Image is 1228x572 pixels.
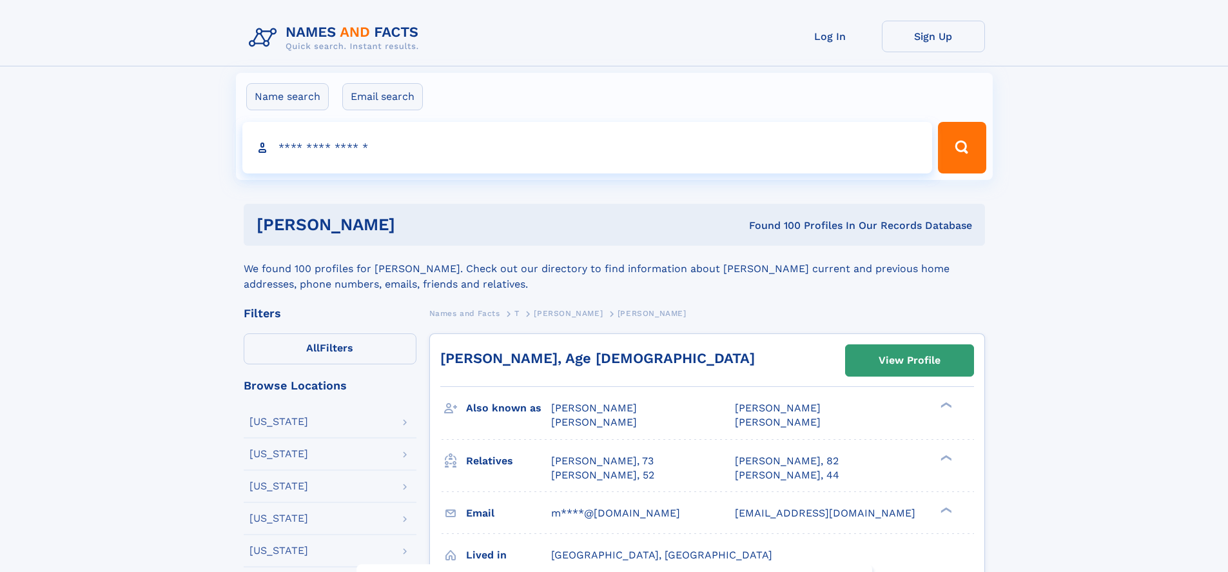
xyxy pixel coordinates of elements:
div: [US_STATE] [249,513,308,524]
h3: Email [466,502,551,524]
div: [US_STATE] [249,449,308,459]
div: [US_STATE] [249,481,308,491]
span: [PERSON_NAME] [551,402,637,414]
a: [PERSON_NAME] [534,305,603,321]
label: Name search [246,83,329,110]
span: [EMAIL_ADDRESS][DOMAIN_NAME] [735,507,915,519]
a: T [514,305,520,321]
h3: Lived in [466,544,551,566]
div: Filters [244,308,416,319]
div: Browse Locations [244,380,416,391]
a: [PERSON_NAME], 73 [551,454,654,468]
span: T [514,309,520,318]
button: Search Button [938,122,986,173]
div: ❯ [937,401,953,409]
a: Names and Facts [429,305,500,321]
input: search input [242,122,933,173]
div: [US_STATE] [249,546,308,556]
a: [PERSON_NAME], 52 [551,468,654,482]
h3: Also known as [466,397,551,419]
a: Sign Up [882,21,985,52]
div: ❯ [937,506,953,514]
a: [PERSON_NAME], Age [DEMOGRAPHIC_DATA] [440,350,755,366]
div: [US_STATE] [249,417,308,427]
div: View Profile [879,346,940,375]
span: [PERSON_NAME] [735,416,821,428]
div: Found 100 Profiles In Our Records Database [572,219,972,233]
label: Email search [342,83,423,110]
h1: [PERSON_NAME] [257,217,572,233]
span: All [306,342,320,354]
div: ❯ [937,453,953,462]
span: [PERSON_NAME] [551,416,637,428]
span: [PERSON_NAME] [735,402,821,414]
a: View Profile [846,345,973,376]
a: [PERSON_NAME], 44 [735,468,839,482]
a: Log In [779,21,882,52]
h3: Relatives [466,450,551,472]
span: [PERSON_NAME] [618,309,687,318]
span: [GEOGRAPHIC_DATA], [GEOGRAPHIC_DATA] [551,549,772,561]
div: We found 100 profiles for [PERSON_NAME]. Check out our directory to find information about [PERSO... [244,246,985,292]
a: [PERSON_NAME], 82 [735,454,839,468]
img: Logo Names and Facts [244,21,429,55]
span: [PERSON_NAME] [534,309,603,318]
label: Filters [244,333,416,364]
